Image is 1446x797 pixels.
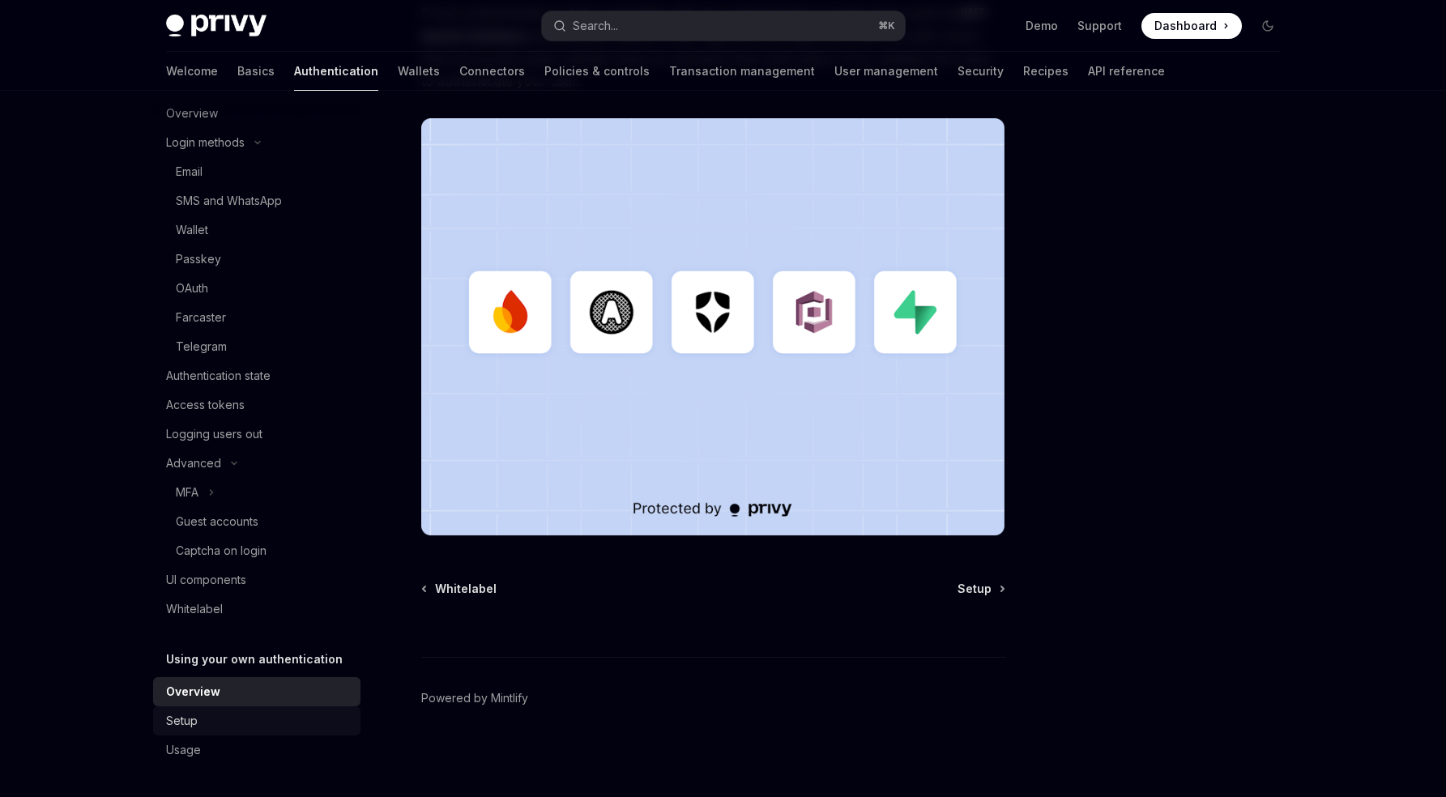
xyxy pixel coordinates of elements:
a: Setup [958,581,1004,597]
a: Whitelabel [153,595,360,624]
div: MFA [176,483,198,502]
a: Logging users out [153,420,360,449]
div: Search... [573,16,618,36]
button: Toggle MFA section [153,478,360,507]
div: Farcaster [176,308,226,327]
div: Access tokens [166,395,245,415]
h5: Using your own authentication [166,650,343,669]
div: Telegram [176,337,227,356]
a: Passkey [153,245,360,274]
a: UI components [153,565,360,595]
a: Guest accounts [153,507,360,536]
a: Telegram [153,332,360,361]
div: SMS and WhatsApp [176,191,282,211]
a: Welcome [166,52,218,91]
a: Farcaster [153,303,360,332]
a: Policies & controls [544,52,650,91]
span: Setup [958,581,992,597]
div: Authentication state [166,366,271,386]
div: Wallet [176,220,208,240]
a: Whitelabel [423,581,497,597]
div: Login methods [166,133,245,152]
button: Toggle Advanced section [153,449,360,478]
div: Passkey [176,249,221,269]
div: Guest accounts [176,512,258,531]
a: Authentication state [153,361,360,390]
a: User management [834,52,938,91]
a: OAuth [153,274,360,303]
a: Demo [1026,18,1058,34]
a: Recipes [1023,52,1069,91]
div: Whitelabel [166,599,223,619]
a: API reference [1088,52,1165,91]
img: JWT-based auth splash [421,118,1005,535]
a: Security [958,52,1004,91]
a: Setup [153,706,360,735]
a: Powered by Mintlify [421,690,528,706]
a: Wallet [153,215,360,245]
span: Whitelabel [435,581,497,597]
div: Captcha on login [176,541,267,560]
div: Advanced [166,454,221,473]
div: Setup [166,711,198,731]
button: Toggle Login methods section [153,128,360,157]
div: Overview [166,682,220,701]
a: Authentication [294,52,378,91]
button: Open search [542,11,905,40]
div: Logging users out [166,424,262,444]
a: Basics [237,52,275,91]
a: Transaction management [669,52,815,91]
a: Support [1077,18,1122,34]
div: Email [176,162,203,181]
a: SMS and WhatsApp [153,186,360,215]
a: Captcha on login [153,536,360,565]
div: Usage [166,740,201,760]
a: Usage [153,735,360,765]
div: OAuth [176,279,208,298]
a: Email [153,157,360,186]
a: Overview [153,677,360,706]
a: Dashboard [1141,13,1242,39]
img: dark logo [166,15,267,37]
a: Connectors [459,52,525,91]
a: Wallets [398,52,440,91]
span: ⌘ K [878,19,895,32]
div: UI components [166,570,246,590]
a: Access tokens [153,390,360,420]
button: Toggle dark mode [1255,13,1281,39]
span: Dashboard [1154,18,1217,34]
